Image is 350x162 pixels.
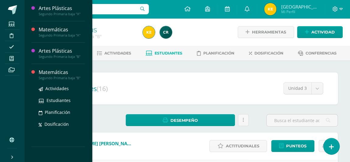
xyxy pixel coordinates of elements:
[286,140,306,152] span: Punteos
[39,5,85,12] div: Artes Plásticas
[297,26,343,38] a: Actividad
[45,109,70,115] span: Planificación
[284,83,323,94] a: Unidad 3
[39,5,85,16] a: Artes PlásticasSegundo Primaria baja "A"
[281,4,317,10] span: [GEOGRAPHIC_DATA]
[39,69,85,76] div: Matemáticas
[97,84,108,93] span: (16)
[39,109,85,116] a: Planificación
[39,69,85,80] a: MatemáticasSegundo Primaria baja "B"
[264,3,276,15] img: cac69b3a1053a0e96759db03ee3b121c.png
[45,86,69,91] span: Actividades
[39,85,85,92] a: Actividades
[160,26,172,38] img: 19436fc6d9716341a8510cf58c6830a2.png
[97,48,131,58] a: Actividades
[306,51,337,55] span: Conferencias
[267,114,338,126] input: Busca el estudiante aquí...
[62,140,135,146] a: [PERSON_NAME] [PERSON_NAME]
[39,55,85,59] div: Segundo Primaria baja "B"
[47,97,71,103] span: Estudiantes
[238,26,294,38] a: Herramientas
[39,76,85,80] div: Segundo Primaria baja "B"
[146,48,182,58] a: Estudiantes
[298,48,337,58] a: Conferencias
[203,51,234,55] span: Planificación
[126,114,235,126] a: Desempeño
[39,33,85,37] div: Segundo Primaria baja "A"
[44,121,69,127] span: Dosificación
[62,146,135,152] span: 230067
[252,26,286,38] span: Herramientas
[39,97,85,104] a: Estudiantes
[104,51,131,55] span: Actividades
[170,115,198,126] span: Desempeño
[209,140,267,152] a: Actitudinales
[39,48,85,55] div: Artes Plásticas
[226,140,259,152] span: Actitudinales
[39,12,85,16] div: Segundo Primaria baja "A"
[271,140,314,152] a: Punteos
[39,121,85,128] a: Dosificación
[281,9,317,14] span: Mi Perfil
[249,48,283,58] a: Dosificación
[197,48,234,58] a: Planificación
[39,26,85,37] a: MatemáticasSegundo Primaria baja "A"
[155,51,182,55] span: Estudiantes
[288,83,307,94] span: Unidad 3
[311,26,335,38] span: Actividad
[39,48,85,59] a: Artes PlásticasSegundo Primaria baja "B"
[254,51,283,55] span: Dosificación
[39,26,85,33] div: Matemáticas
[143,26,155,38] img: cac69b3a1053a0e96759db03ee3b121c.png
